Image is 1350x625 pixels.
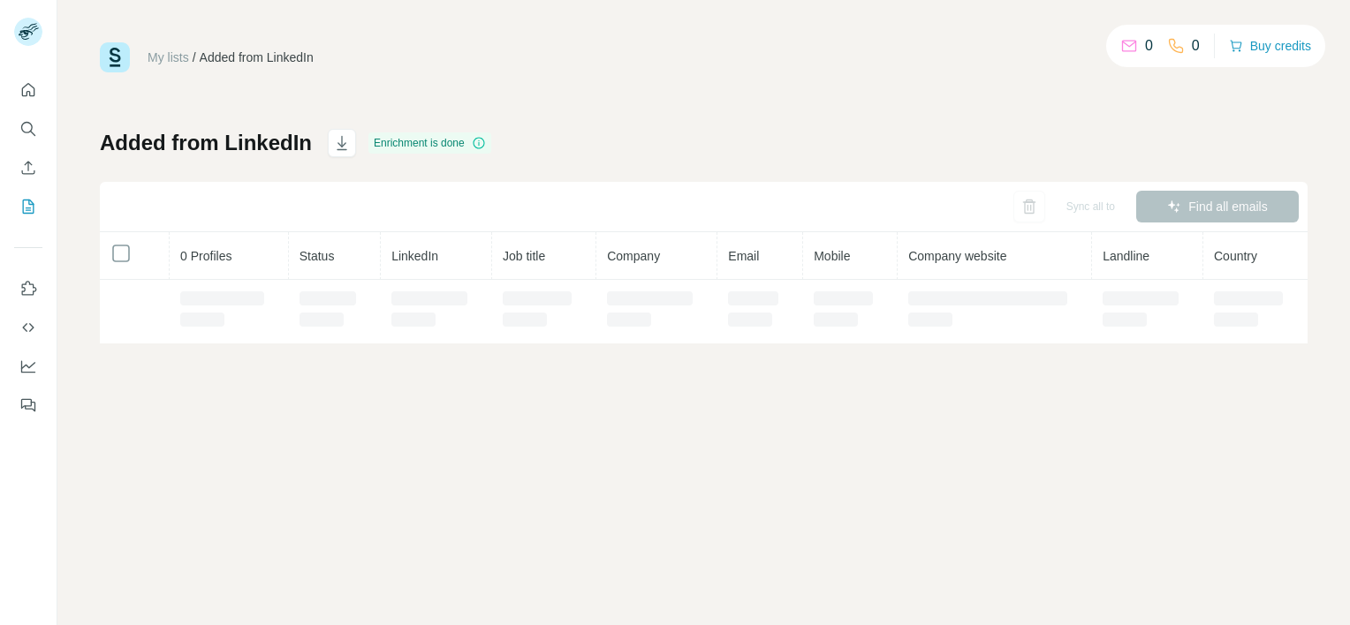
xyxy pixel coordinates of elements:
p: 0 [1145,35,1153,56]
span: Job title [503,249,545,263]
span: Mobile [814,249,850,263]
button: Search [14,113,42,145]
button: Quick start [14,74,42,106]
div: Enrichment is done [368,132,491,154]
button: Use Surfe on LinkedIn [14,273,42,305]
span: Company [607,249,660,263]
button: Dashboard [14,350,42,382]
button: Buy credits [1229,34,1311,58]
button: My lists [14,191,42,222]
div: Added from LinkedIn [200,49,314,66]
span: 0 Profiles [180,249,231,263]
span: Country [1214,249,1257,263]
h1: Added from LinkedIn [100,129,312,157]
p: 0 [1192,35,1200,56]
button: Use Surfe API [14,312,42,343]
img: Surfe Logo [100,42,130,72]
span: Landline [1103,249,1149,263]
button: Feedback [14,389,42,421]
span: Company website [908,249,1006,263]
span: Email [728,249,759,263]
a: My lists [148,50,189,64]
span: LinkedIn [391,249,438,263]
span: Status [300,249,335,263]
li: / [193,49,196,66]
button: Enrich CSV [14,152,42,184]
